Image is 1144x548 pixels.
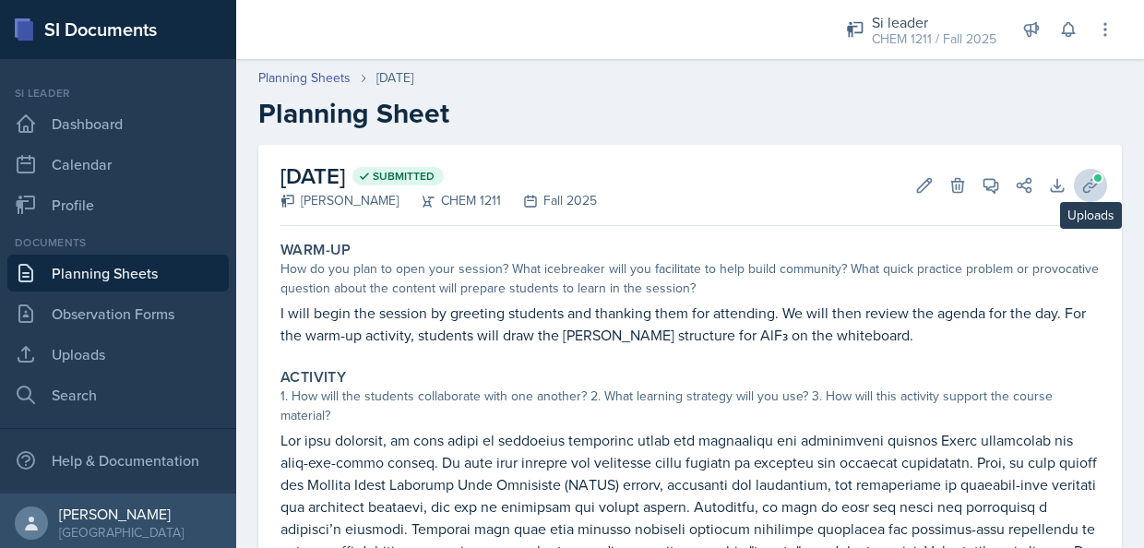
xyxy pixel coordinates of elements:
a: Planning Sheets [258,68,351,88]
a: Calendar [7,146,229,183]
div: CHEM 1211 / Fall 2025 [872,30,996,49]
div: 1. How will the students collaborate with one another? 2. What learning strategy will you use? 3.... [280,387,1100,425]
div: Fall 2025 [501,191,597,210]
div: [PERSON_NAME] [280,191,399,210]
div: Documents [7,234,229,251]
div: [DATE] [376,68,413,88]
div: Si leader [872,11,996,33]
a: Profile [7,186,229,223]
p: I will begin the session by greeting students and thanking them for attending. We will then revie... [280,302,1100,346]
button: Uploads [1074,169,1107,202]
a: Uploads [7,336,229,373]
a: Dashboard [7,105,229,142]
div: CHEM 1211 [399,191,501,210]
label: Warm-Up [280,241,352,259]
span: Submitted [373,169,435,184]
div: [GEOGRAPHIC_DATA] [59,523,184,542]
div: Si leader [7,85,229,101]
a: Planning Sheets [7,255,229,292]
div: How do you plan to open your session? What icebreaker will you facilitate to help build community... [280,259,1100,298]
a: Observation Forms [7,295,229,332]
h2: [DATE] [280,160,597,193]
div: [PERSON_NAME] [59,505,184,523]
div: Help & Documentation [7,442,229,479]
a: Search [7,376,229,413]
label: Activity [280,368,346,387]
h2: Planning Sheet [258,97,1122,130]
